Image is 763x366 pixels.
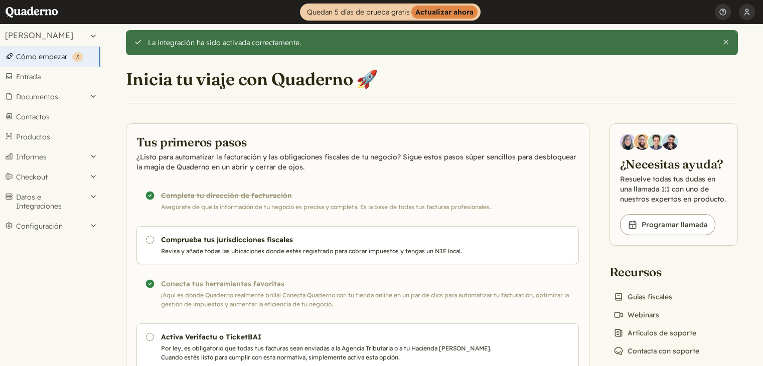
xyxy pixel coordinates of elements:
[609,326,700,340] a: Artículos de soporte
[648,134,664,150] img: Ivo Oltmans, Business Developer at Quaderno
[76,53,79,61] span: 3
[411,6,478,19] strong: Actualizar ahora
[620,214,715,235] a: Programar llamada
[300,4,481,21] a: Quedan 5 días de prueba gratisActualizar ahora
[161,235,503,245] h3: Comprueba tus jurisdicciones fiscales
[609,308,663,322] a: Webinars
[136,134,579,150] h2: Tus primeros pasos
[148,38,714,47] div: La integración ha sido activada correctamente.
[620,174,727,204] p: Resuelve todas tus dudas en una llamada 1:1 con uno de nuestros expertos en producto.
[609,344,703,358] a: Contacta con soporte
[161,332,503,342] h3: Activa Verifactu o TicketBAI
[136,226,579,264] a: Comprueba tus jurisdicciones fiscales Revisa y añade todas las ubicaciones donde estés registrado...
[722,38,730,46] button: Cierra esta alerta
[620,134,636,150] img: Diana Carrasco, Account Executive at Quaderno
[609,290,676,304] a: Guías fiscales
[662,134,678,150] img: Javier Rubio, DevRel at Quaderno
[609,264,703,280] h2: Recursos
[136,152,579,172] p: ¿Listo para automatizar la facturación y las obligaciones fiscales de tu negocio? Sigue estos pas...
[126,68,378,90] h1: Inicia tu viaje con Quaderno 🚀
[620,156,727,172] h2: ¿Necesitas ayuda?
[634,134,650,150] img: Jairo Fumero, Account Executive at Quaderno
[161,247,503,256] p: Revisa y añade todas las ubicaciones donde estés registrado para cobrar impuestos y tengas un NIF...
[161,344,503,362] p: Por ley, es obligatorio que todas tus facturas sean enviadas a la Agencia Tributaria o a tu Hacie...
